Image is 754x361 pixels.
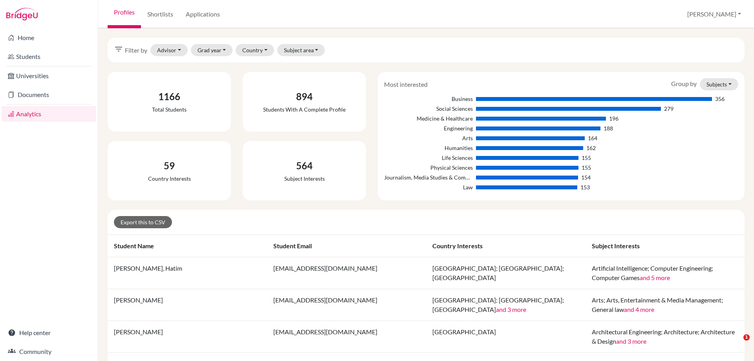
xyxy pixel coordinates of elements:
[2,325,96,341] a: Help center
[236,44,274,56] button: Country
[624,305,654,314] button: and 4 more
[743,334,750,341] span: 1
[191,44,233,56] button: Grad year
[108,235,267,257] th: Student name
[700,78,738,90] button: Subjects
[125,46,147,55] span: Filter by
[150,44,188,56] button: Advisor
[426,257,586,289] td: [GEOGRAPHIC_DATA]; [GEOGRAPHIC_DATA]; [GEOGRAPHIC_DATA]
[586,144,596,152] div: 162
[604,124,613,132] div: 188
[108,321,267,353] td: [PERSON_NAME]
[2,87,96,103] a: Documents
[588,134,597,142] div: 164
[148,159,191,173] div: 59
[580,183,590,191] div: 153
[284,174,325,183] div: Subject interests
[263,90,346,104] div: 894
[715,95,725,103] div: 356
[384,173,472,181] div: Journalism, Media Studies & Communication
[2,49,96,64] a: Students
[384,124,472,132] div: Engineering
[6,8,38,20] img: Bridge-U
[586,289,745,321] td: Arts; Arts, Entertainment & Media Management; General law
[114,44,123,54] i: filter_list
[378,80,434,89] div: Most interested
[267,321,426,353] td: [EMAIL_ADDRESS][DOMAIN_NAME]
[384,163,472,172] div: Physical Sciences
[277,44,325,56] button: Subject area
[2,106,96,122] a: Analytics
[152,105,187,114] div: Total students
[586,321,745,353] td: Architectural Engineering; Architecture; Architecture & Design
[586,257,745,289] td: Artificial Intelligence; Computer Engineering; Computer Games
[148,174,191,183] div: Country interests
[586,235,745,257] th: Subject interests
[152,90,187,104] div: 1166
[609,114,619,123] div: 196
[2,344,96,359] a: Community
[640,273,670,282] button: and 5 more
[384,154,472,162] div: Life Sciences
[426,289,586,321] td: [GEOGRAPHIC_DATA]; [GEOGRAPHIC_DATA]; [GEOGRAPHIC_DATA]
[384,104,472,113] div: Social Sciences
[582,163,591,172] div: 155
[2,30,96,46] a: Home
[581,173,591,181] div: 154
[2,68,96,84] a: Universities
[665,78,744,90] div: Group by
[384,183,472,191] div: Law
[267,235,426,257] th: Student email
[267,257,426,289] td: [EMAIL_ADDRESS][DOMAIN_NAME]
[727,334,746,353] iframe: Intercom live chat
[384,114,472,123] div: Medicine & Healthcare
[263,105,346,114] div: Students with a complete profile
[684,7,745,22] button: [PERSON_NAME]
[114,216,172,228] a: Export this to CSV
[108,289,267,321] td: [PERSON_NAME]
[284,159,325,173] div: 564
[664,104,673,113] div: 279
[384,144,472,152] div: Humanities
[426,321,586,353] td: [GEOGRAPHIC_DATA]
[108,257,267,289] td: [PERSON_NAME], Hatim
[582,154,591,162] div: 155
[616,337,646,346] button: and 3 more
[426,235,586,257] th: Country interests
[384,95,472,103] div: Business
[384,134,472,142] div: Arts
[267,289,426,321] td: [EMAIL_ADDRESS][DOMAIN_NAME]
[496,305,526,314] button: and 3 more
